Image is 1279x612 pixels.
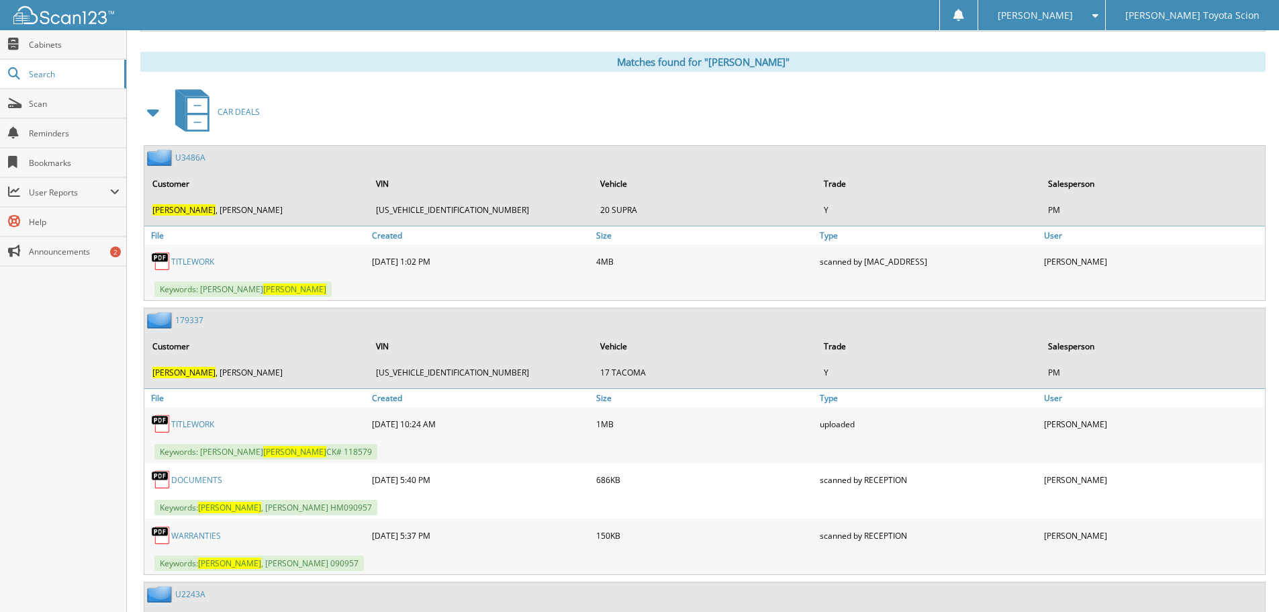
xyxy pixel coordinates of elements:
[151,525,171,545] img: PDF.png
[1041,466,1265,493] div: [PERSON_NAME]
[146,199,368,221] td: , [PERSON_NAME]
[594,361,816,384] td: 17 TACOMA
[369,170,591,198] th: VIN
[167,85,260,138] a: CAR DEALS
[593,226,817,245] a: Size
[817,199,1039,221] td: Y
[1041,389,1265,407] a: User
[817,333,1039,360] th: Trade
[263,446,326,457] span: [PERSON_NAME]
[171,530,221,541] a: WARRANTIES
[369,389,593,407] a: Created
[198,558,261,569] span: [PERSON_NAME]
[998,11,1073,19] span: [PERSON_NAME]
[29,157,120,169] span: Bookmarks
[369,226,593,245] a: Created
[1041,170,1264,198] th: Salesperson
[198,502,261,513] span: [PERSON_NAME]
[816,410,1041,437] div: uploaded
[151,470,171,490] img: PDF.png
[369,248,593,275] div: [DATE] 1:02 PM
[154,500,377,515] span: Keywords: , [PERSON_NAME] HM090957
[816,248,1041,275] div: scanned by [MAC_ADDRESS]
[151,251,171,271] img: PDF.png
[29,39,120,50] span: Cabinets
[154,556,364,571] span: Keywords: , [PERSON_NAME] 090957
[817,170,1039,198] th: Trade
[218,106,260,118] span: CAR DEALS
[593,410,817,437] div: 1MB
[594,199,816,221] td: 20 SUPRA
[816,389,1041,407] a: Type
[593,389,817,407] a: Size
[110,247,121,257] div: 2
[154,281,332,297] span: Keywords: [PERSON_NAME]
[593,466,817,493] div: 686KB
[816,226,1041,245] a: Type
[147,586,175,603] img: folder2.png
[1041,522,1265,549] div: [PERSON_NAME]
[147,149,175,166] img: folder2.png
[144,226,369,245] a: File
[171,256,214,267] a: TITLEWORK
[1041,199,1264,221] td: PM
[146,361,368,384] td: , [PERSON_NAME]
[29,69,117,80] span: Search
[175,314,203,326] a: 179337
[29,187,110,198] span: User Reports
[147,312,175,329] img: folder2.png
[151,414,171,434] img: PDF.png
[817,361,1039,384] td: Y
[29,216,120,228] span: Help
[369,522,593,549] div: [DATE] 5:37 PM
[175,152,205,163] a: U3486A
[816,522,1041,549] div: scanned by RECEPTION
[144,389,369,407] a: File
[152,204,216,216] span: [PERSON_NAME]
[175,588,205,600] a: U2243A
[816,466,1041,493] div: scanned by RECEPTION
[13,6,114,24] img: scan123-logo-white.svg
[594,333,816,360] th: Vehicle
[1041,410,1265,437] div: [PERSON_NAME]
[171,474,222,486] a: DOCUMENTS
[29,98,120,110] span: Scan
[152,367,216,378] span: [PERSON_NAME]
[1041,361,1264,384] td: PM
[29,128,120,139] span: Reminders
[171,419,214,430] a: TITLEWORK
[369,333,591,360] th: VIN
[1125,11,1260,19] span: [PERSON_NAME] Toyota Scion
[1041,333,1264,360] th: Salesperson
[593,522,817,549] div: 150KB
[369,410,593,437] div: [DATE] 10:24 AM
[263,283,326,295] span: [PERSON_NAME]
[146,170,368,198] th: Customer
[146,333,368,360] th: Customer
[154,444,377,460] span: Keywords: [PERSON_NAME] CK# 118579
[369,199,591,221] td: [US_VEHICLE_IDENTIFICATION_NUMBER]
[369,361,591,384] td: [US_VEHICLE_IDENTIFICATION_NUMBER]
[1041,226,1265,245] a: User
[1041,248,1265,275] div: [PERSON_NAME]
[593,248,817,275] div: 4MB
[1212,548,1279,612] iframe: Chat Widget
[29,246,120,257] span: Announcements
[594,170,816,198] th: Vehicle
[369,466,593,493] div: [DATE] 5:40 PM
[140,52,1266,72] div: Matches found for "[PERSON_NAME]"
